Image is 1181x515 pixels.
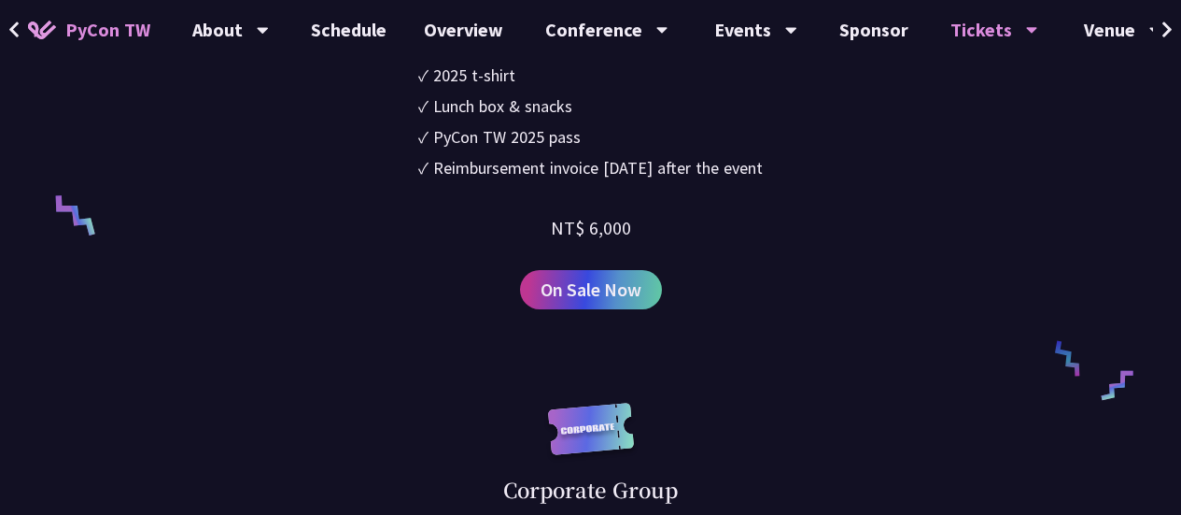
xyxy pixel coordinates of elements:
a: PyCon TW [9,7,169,53]
div: PyCon TW 2025 pass [433,124,581,150]
div: Reimbursement invoice [DATE] after the event [433,155,763,180]
li: ✓ [418,124,763,150]
li: ✓ [418,155,763,180]
div: Lunch box & snacks [433,93,572,119]
span: On Sale Now [541,276,641,304]
img: corporate.a587c14.svg [544,403,638,475]
li: ✓ [418,63,763,88]
div: 2025 t-shirt [433,63,515,88]
img: Home icon of PyCon TW 2025 [28,21,56,39]
a: On Sale Now [520,270,662,309]
div: NT$ 6,000 [551,214,631,242]
li: ✓ [418,93,763,119]
span: PyCon TW [65,16,150,44]
div: Corporate Group [503,474,678,505]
